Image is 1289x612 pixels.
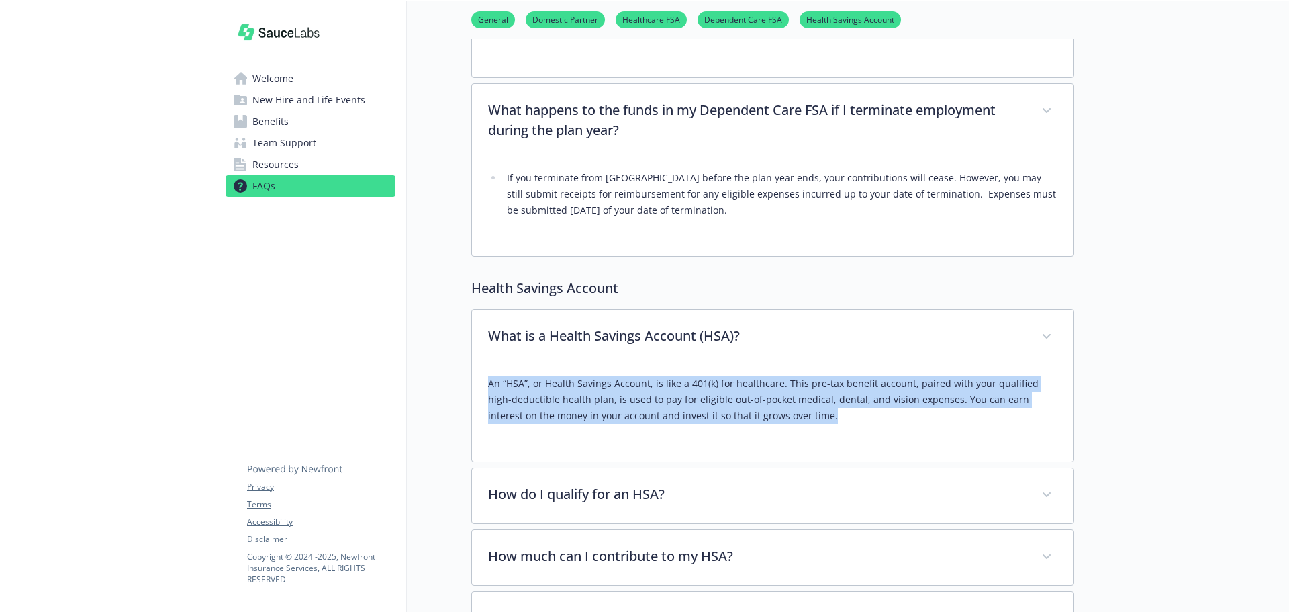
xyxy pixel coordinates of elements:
[471,278,1074,298] p: Health Savings Account
[472,310,1073,365] div: What is a Health Savings Account (HSA)?
[503,170,1057,218] li: If you terminate from [GEOGRAPHIC_DATA] before the plan year ends, your contributions will cease....
[252,132,316,154] span: Team Support
[252,68,293,89] span: Welcome
[247,551,395,585] p: Copyright © 2024 - 2025 , Newfront Insurance Services, ALL RIGHTS RESERVED
[472,468,1073,523] div: How do I qualify for an HSA?
[226,111,395,132] a: Benefits
[472,84,1073,157] div: What happens to the funds in my Dependent Care FSA if I terminate employment during the plan year?
[252,154,299,175] span: Resources
[247,498,395,511] a: Terms
[472,530,1073,585] div: How much can I contribute to my HSA?
[488,376,1057,424] p: An “HSA”, or Health Savings Account, is like a 401(k) for healthcare. This pre-tax benefit accoun...
[252,89,365,111] span: New Hire and Life Events
[800,13,901,26] a: Health Savings Account
[247,481,395,493] a: Privacy
[226,175,395,197] a: FAQs
[252,175,275,197] span: FAQs
[471,13,515,26] a: General
[616,13,687,26] a: Healthcare FSA
[472,365,1073,462] div: What is a Health Savings Account (HSA)?
[247,516,395,528] a: Accessibility
[698,13,789,26] a: Dependent Care FSA
[226,68,395,89] a: Welcome
[247,533,395,545] a: Disclaimer
[488,100,1025,140] p: What happens to the funds in my Dependent Care FSA if I terminate employment during the plan year?
[252,111,289,132] span: Benefits
[226,154,395,175] a: Resources
[526,13,605,26] a: Domestic Partner
[226,132,395,154] a: Team Support
[488,326,1025,346] p: What is a Health Savings Account (HSA)?
[226,89,395,111] a: New Hire and Life Events
[488,484,1025,505] p: How do I qualify for an HSA?
[472,157,1073,256] div: What happens to the funds in my Dependent Care FSA if I terminate employment during the plan year?
[488,546,1025,566] p: How much can I contribute to my HSA?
